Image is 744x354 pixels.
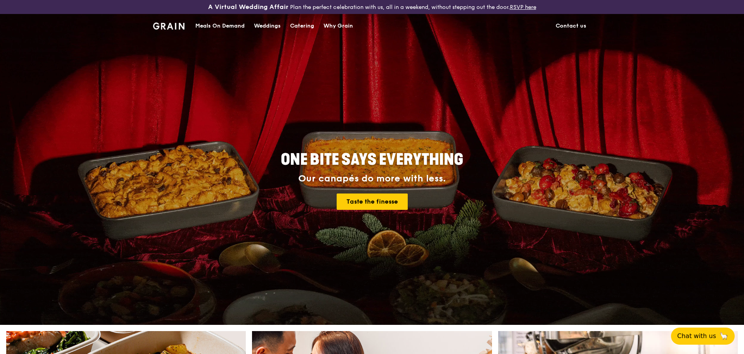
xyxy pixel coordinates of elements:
span: Chat with us [677,331,716,341]
span: 🦙 [719,331,728,341]
button: Chat with us🦙 [671,328,735,345]
div: Plan the perfect celebration with us, all in a weekend, without stepping out the door. [148,3,596,11]
a: Taste the finesse [337,194,408,210]
div: Weddings [254,14,281,38]
a: GrainGrain [153,14,184,37]
a: RSVP here [510,4,536,10]
a: Contact us [551,14,591,38]
div: Catering [290,14,314,38]
a: Weddings [249,14,285,38]
a: Why Grain [319,14,358,38]
a: Catering [285,14,319,38]
div: Meals On Demand [195,14,245,38]
span: ONE BITE SAYS EVERYTHING [281,150,463,169]
img: Grain [153,23,184,30]
h3: A Virtual Wedding Affair [208,3,289,11]
div: Why Grain [323,14,353,38]
div: Our canapés do more with less. [232,173,512,184]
